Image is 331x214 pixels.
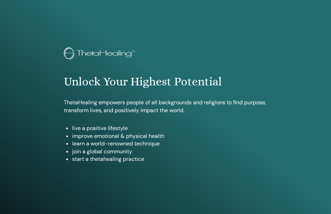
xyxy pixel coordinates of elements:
[64,75,267,89] h1: Unlock Your Highest Potential
[72,155,267,163] li: start a thetahealing practice
[72,132,267,140] li: improve emotional & physical health
[72,140,267,147] li: learn a world-renowned technique
[72,148,267,155] li: join a global community
[72,124,267,132] li: live a positive lifestyle
[64,99,267,114] p: ThetaHealing empowers people of all backgrounds and religions to find purpose, transform lives, a...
